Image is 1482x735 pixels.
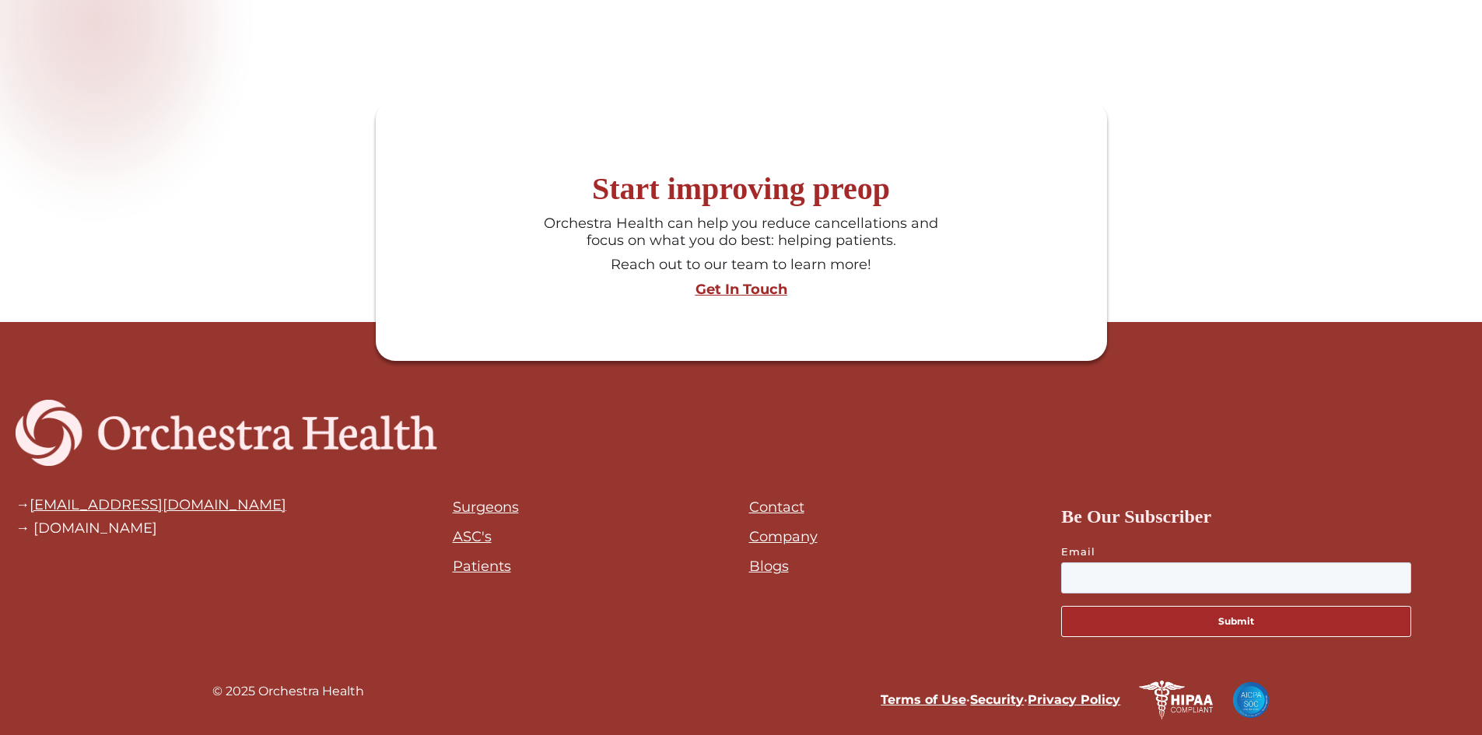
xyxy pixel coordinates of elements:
a: Patients [453,558,511,575]
div: Reach out to our team to learn more! [537,257,945,274]
a: Get In Touch [384,282,1099,299]
a: [EMAIL_ADDRESS][DOMAIN_NAME] [30,496,286,513]
a: Security [970,692,1024,707]
a: Contact [749,499,804,516]
div: © 2025 Orchestra Health [212,681,364,719]
a: Surgeons [453,499,519,516]
label: Email [1061,544,1450,559]
a: Terms of Use [881,692,966,707]
div: • • [749,689,1121,711]
h6: Start improving preop [384,170,1099,208]
a: Company [749,528,818,545]
a: Blogs [749,558,789,575]
a: ASC's [453,528,492,545]
h4: Be Our Subscriber [1061,502,1450,531]
div: → [16,497,286,513]
a: Privacy Policy [1028,692,1120,707]
button: Submit [1061,606,1411,637]
div: → [DOMAIN_NAME] [16,520,286,536]
div: Orchestra Health can help you reduce cancellations and focus on what you do best: helping patients. [537,215,945,249]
